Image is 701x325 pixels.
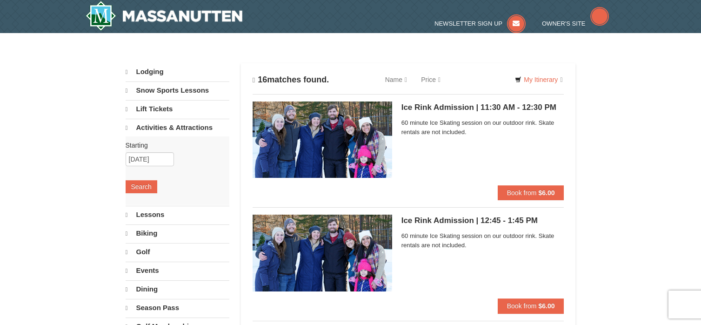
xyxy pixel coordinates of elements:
[434,20,526,27] a: Newsletter Sign Up
[498,185,564,200] button: Book from $6.00
[126,299,229,317] a: Season Pass
[126,141,222,150] label: Starting
[126,180,157,193] button: Search
[434,20,502,27] span: Newsletter Sign Up
[401,103,564,112] h5: Ice Rink Admission | 11:30 AM - 12:30 PM
[538,302,554,310] strong: $6.00
[378,70,414,89] a: Name
[401,231,564,250] span: 60 minute Ice Skating session on our outdoor rink. Skate rentals are not included.
[126,81,229,99] a: Snow Sports Lessons
[498,298,564,313] button: Book from $6.00
[86,1,243,31] a: Massanutten Resort
[253,215,392,291] img: 6775744-142-ce92f8cf.jpg
[126,119,229,136] a: Activities & Attractions
[126,100,229,118] a: Lift Tickets
[253,102,392,178] img: 6775744-141-6ff3de4f.jpg
[126,63,229,81] a: Lodging
[126,280,229,298] a: Dining
[509,73,568,87] a: My Itinerary
[126,224,229,242] a: Biking
[126,206,229,223] a: Lessons
[507,189,537,196] span: Book from
[414,70,447,89] a: Price
[542,20,586,27] span: Owner's Site
[86,1,243,31] img: Massanutten Resort Logo
[401,118,564,137] span: 60 minute Ice Skating session on our outdoor rink. Skate rentals are not included.
[542,20,609,27] a: Owner's Site
[126,243,229,261] a: Golf
[126,262,229,279] a: Events
[401,216,564,225] h5: Ice Rink Admission | 12:45 - 1:45 PM
[507,302,537,310] span: Book from
[538,189,554,196] strong: $6.00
